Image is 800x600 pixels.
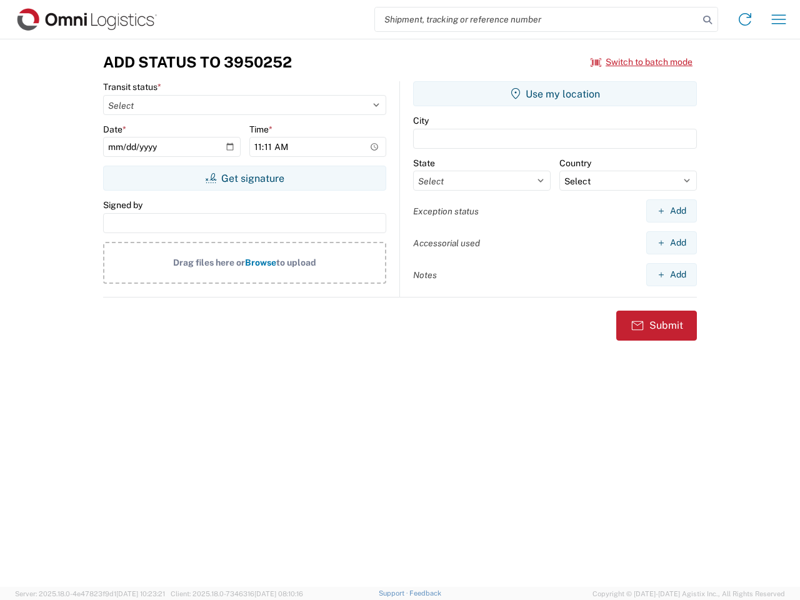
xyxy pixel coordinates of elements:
[413,115,429,126] label: City
[249,124,272,135] label: Time
[413,81,697,106] button: Use my location
[245,257,276,267] span: Browse
[15,590,165,597] span: Server: 2025.18.0-4e47823f9d1
[616,311,697,341] button: Submit
[646,263,697,286] button: Add
[413,157,435,169] label: State
[591,52,692,72] button: Switch to batch mode
[409,589,441,597] a: Feedback
[375,7,699,31] input: Shipment, tracking or reference number
[103,124,126,135] label: Date
[559,157,591,169] label: Country
[103,166,386,191] button: Get signature
[646,231,697,254] button: Add
[254,590,303,597] span: [DATE] 08:10:16
[103,53,292,71] h3: Add Status to 3950252
[116,590,165,597] span: [DATE] 10:23:21
[413,237,480,249] label: Accessorial used
[171,590,303,597] span: Client: 2025.18.0-7346316
[103,199,142,211] label: Signed by
[646,199,697,222] button: Add
[413,206,479,217] label: Exception status
[276,257,316,267] span: to upload
[379,589,410,597] a: Support
[103,81,161,92] label: Transit status
[173,257,245,267] span: Drag files here or
[592,588,785,599] span: Copyright © [DATE]-[DATE] Agistix Inc., All Rights Reserved
[413,269,437,281] label: Notes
